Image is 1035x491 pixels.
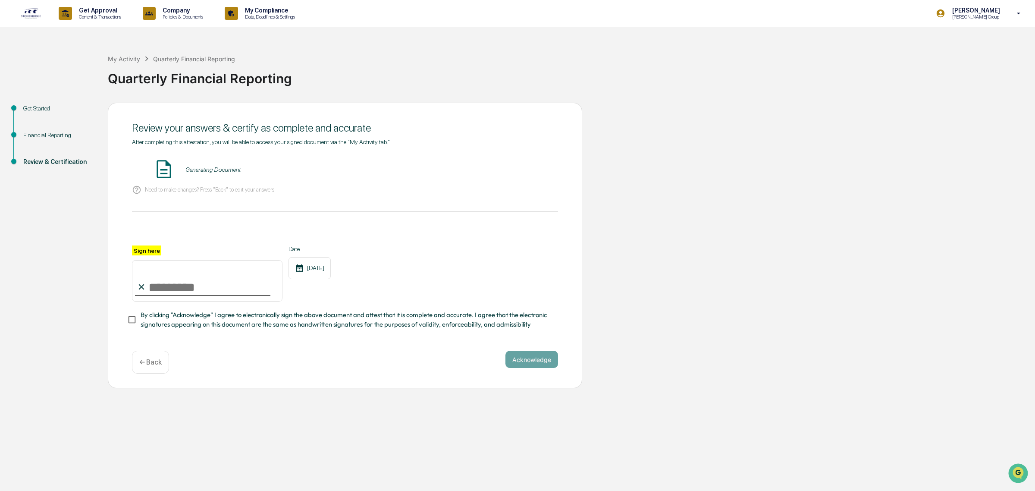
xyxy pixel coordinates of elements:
[21,8,41,19] img: logo
[23,131,94,140] div: Financial Reporting
[139,358,162,366] p: ← Back
[9,66,24,82] img: 1746055101610-c473b297-6a78-478c-a979-82029cc54cd1
[29,66,141,75] div: Start new chat
[156,14,207,20] p: Policies & Documents
[23,104,94,113] div: Get Started
[147,69,157,79] button: Start new chat
[238,14,299,20] p: Data, Deadlines & Settings
[59,105,110,121] a: 🗄️Attestations
[23,157,94,167] div: Review & Certification
[63,110,69,116] div: 🗄️
[5,105,59,121] a: 🖐️Preclearance
[9,110,16,116] div: 🖐️
[132,122,558,134] div: Review your answers & certify as complete and accurate
[185,166,241,173] div: Generating Document
[289,245,331,252] label: Date
[71,109,107,117] span: Attestations
[145,186,274,193] p: Need to make changes? Press "Back" to edit your answers
[156,7,207,14] p: Company
[86,146,104,153] span: Pylon
[132,138,390,145] span: After completing this attestation, you will be able to access your signed document via the "My Ac...
[141,310,551,330] span: By clicking "Acknowledge" I agree to electronically sign the above document and attest that it is...
[9,126,16,133] div: 🔎
[108,64,1031,86] div: Quarterly Financial Reporting
[945,7,1004,14] p: [PERSON_NAME]
[945,14,1004,20] p: [PERSON_NAME] Group
[108,55,140,63] div: My Activity
[17,125,54,134] span: Data Lookup
[29,75,109,82] div: We're available if you need us!
[72,14,125,20] p: Content & Transactions
[9,18,157,32] p: How can we help?
[505,351,558,368] button: Acknowledge
[153,158,175,180] img: Document Icon
[153,55,235,63] div: Quarterly Financial Reporting
[61,146,104,153] a: Powered byPylon
[72,7,125,14] p: Get Approval
[1007,463,1031,486] iframe: Open customer support
[238,7,299,14] p: My Compliance
[132,245,161,255] label: Sign here
[289,257,331,279] div: [DATE]
[17,109,56,117] span: Preclearance
[5,122,58,137] a: 🔎Data Lookup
